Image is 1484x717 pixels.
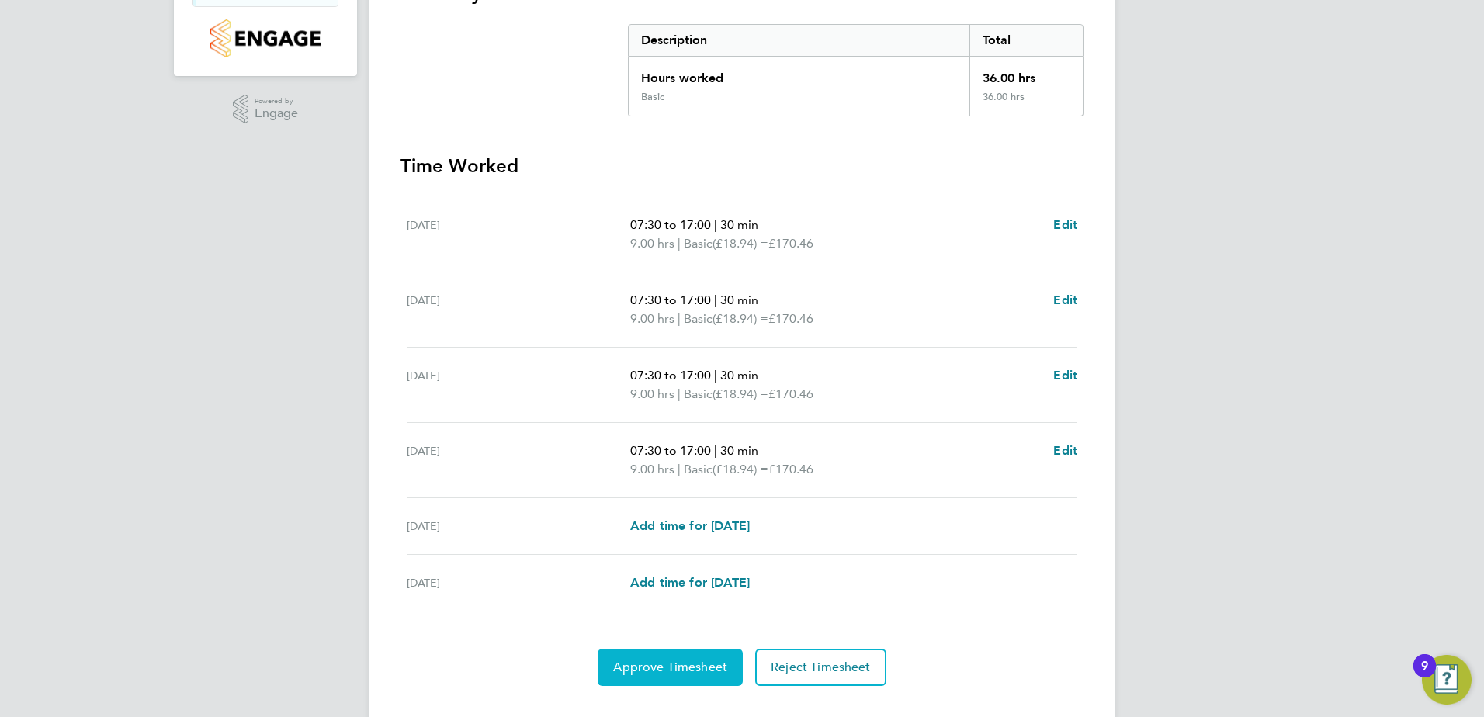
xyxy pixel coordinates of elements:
a: Edit [1053,366,1077,385]
span: 07:30 to 17:00 [630,293,711,307]
span: Edit [1053,217,1077,232]
span: Engage [255,107,298,120]
span: 30 min [720,217,758,232]
span: Basic [684,234,713,253]
span: Approve Timesheet [613,660,727,675]
span: 07:30 to 17:00 [630,443,711,458]
span: 30 min [720,368,758,383]
a: Add time for [DATE] [630,517,750,535]
span: 9.00 hrs [630,462,674,476]
div: Hours worked [629,57,969,91]
span: Reject Timesheet [771,660,871,675]
div: [DATE] [407,442,630,479]
div: [DATE] [407,291,630,328]
span: (£18.94) = [713,386,768,401]
span: £170.46 [768,311,813,326]
a: Edit [1053,442,1077,460]
span: 9.00 hrs [630,386,674,401]
span: (£18.94) = [713,236,768,251]
span: Powered by [255,95,298,108]
button: Approve Timesheet [598,649,743,686]
span: | [714,443,717,458]
img: countryside-properties-logo-retina.png [210,19,320,57]
div: 36.00 hrs [969,91,1083,116]
div: [DATE] [407,216,630,253]
span: £170.46 [768,236,813,251]
span: 9.00 hrs [630,311,674,326]
span: 07:30 to 17:00 [630,217,711,232]
button: Open Resource Center, 9 new notifications [1422,655,1472,705]
span: Add time for [DATE] [630,575,750,590]
span: | [714,368,717,383]
span: 9.00 hrs [630,236,674,251]
div: Summary [628,24,1084,116]
span: | [678,386,681,401]
span: (£18.94) = [713,462,768,476]
span: Basic [684,385,713,404]
a: Edit [1053,216,1077,234]
div: Basic [641,91,664,103]
span: £170.46 [768,462,813,476]
span: 07:30 to 17:00 [630,368,711,383]
a: Edit [1053,291,1077,310]
span: Edit [1053,443,1077,458]
button: Reject Timesheet [755,649,886,686]
span: £170.46 [768,386,813,401]
div: Description [629,25,969,56]
a: Add time for [DATE] [630,573,750,592]
div: 36.00 hrs [969,57,1083,91]
span: | [714,217,717,232]
div: [DATE] [407,573,630,592]
div: 9 [1421,666,1428,686]
span: | [678,311,681,326]
span: 30 min [720,293,758,307]
div: [DATE] [407,366,630,404]
span: Basic [684,460,713,479]
h3: Time Worked [400,154,1084,178]
div: [DATE] [407,517,630,535]
span: (£18.94) = [713,311,768,326]
div: Total [969,25,1083,56]
a: Powered byEngage [233,95,299,124]
span: 30 min [720,443,758,458]
a: Go to home page [192,19,338,57]
span: Add time for [DATE] [630,518,750,533]
span: | [714,293,717,307]
span: | [678,462,681,476]
span: Edit [1053,293,1077,307]
span: Basic [684,310,713,328]
span: Edit [1053,368,1077,383]
span: | [678,236,681,251]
